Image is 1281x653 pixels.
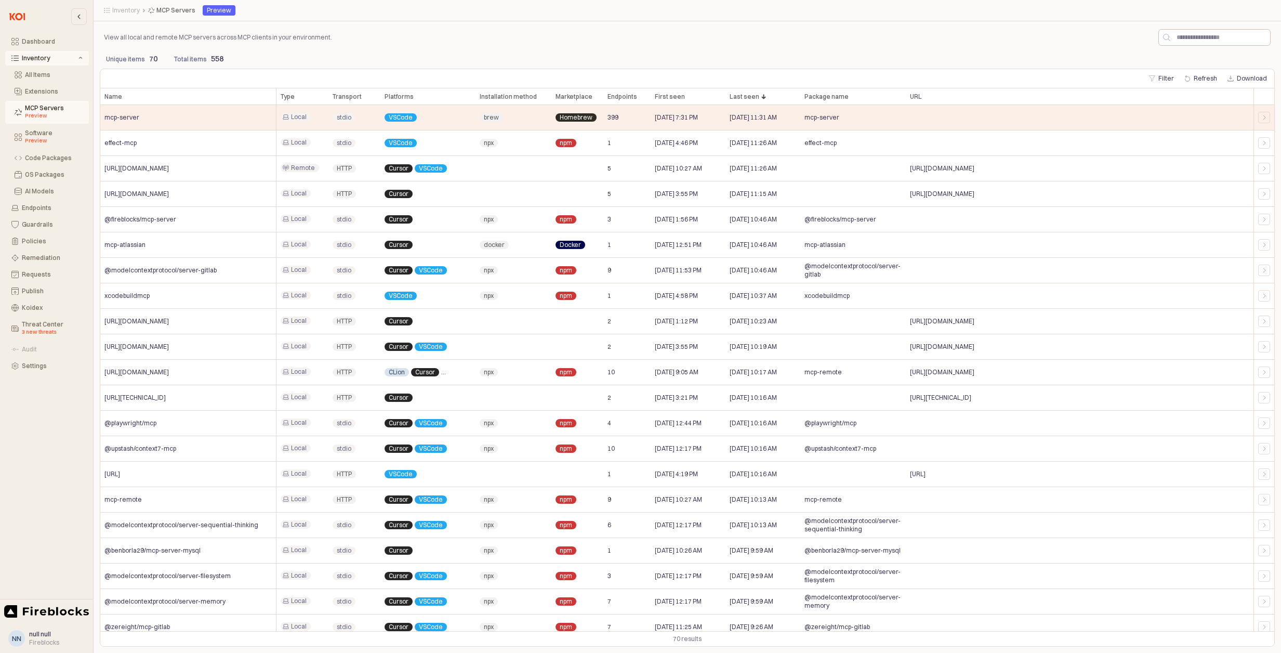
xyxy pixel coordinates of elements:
[804,623,870,631] span: @zereight/mcp-gitlab
[1145,72,1178,85] button: Filter
[291,597,307,605] span: Local
[560,546,572,555] span: npm
[419,572,443,580] span: VSCode
[281,93,295,101] span: Type
[104,445,176,453] span: @upstash/context7-mcp
[104,190,169,198] span: [URL][DOMAIN_NAME]
[910,368,974,376] span: [URL][DOMAIN_NAME]
[419,623,443,631] span: VSCode
[5,101,89,124] button: MCP Servers
[337,521,351,529] span: stdio
[730,623,773,631] span: [DATE] 9:26 AM
[104,368,169,376] span: [URL][DOMAIN_NAME]
[104,6,194,15] nav: Breadcrumbs
[337,241,351,249] span: stdio
[730,93,759,101] span: Last seen
[484,419,494,427] span: npx
[104,317,169,325] span: [URL][DOMAIN_NAME]
[5,68,89,82] button: All Items
[655,419,702,427] span: [DATE] 12:44 PM
[104,521,258,529] span: @modelcontextprotocol/server-sequential-thinking
[389,215,408,224] span: Cursor
[560,292,572,300] span: npm
[337,317,352,325] span: HTTP
[910,470,926,478] span: [URL]
[104,495,142,504] span: mcp-remote
[389,546,408,555] span: Cursor
[5,184,89,199] button: AI Models
[484,597,494,606] span: npx
[389,470,413,478] span: VSCode
[730,470,777,478] span: [DATE] 10:16 AM
[730,113,777,122] span: [DATE] 11:31 AM
[25,129,83,145] div: Software
[22,204,83,212] div: Endpoints
[211,54,223,64] p: 558
[337,470,352,478] span: HTTP
[804,495,842,504] span: mcp-remote
[337,266,351,275] span: stdio
[445,368,472,376] span: PyCharm
[730,368,777,376] span: [DATE] 10:17 AM
[5,301,89,315] button: Koidex
[655,215,698,224] span: [DATE] 1:56 PM
[104,93,122,101] span: Name
[730,521,777,529] span: [DATE] 10:13 AM
[730,419,777,427] span: [DATE] 10:16 AM
[730,241,777,249] span: [DATE] 10:46 AM
[655,572,702,580] span: [DATE] 12:17 PM
[655,521,702,529] span: [DATE] 12:17 PM
[484,546,494,555] span: npx
[25,105,83,120] div: MCP Servers
[291,164,315,172] span: Remote
[730,546,773,555] span: [DATE] 9:59 AM
[730,572,773,580] span: [DATE] 9:59 AM
[12,633,21,644] div: nn
[291,622,307,631] span: Local
[655,292,698,300] span: [DATE] 4:58 PM
[337,445,351,453] span: stdio
[104,113,139,122] span: mcp-server
[608,139,611,147] span: 1
[730,445,777,453] span: [DATE] 10:16 AM
[608,394,611,402] span: 2
[560,597,572,606] span: npm
[291,419,307,427] span: Local
[804,368,842,376] span: mcp-remote
[104,572,231,580] span: @modelcontextprotocol/server-filesystem
[389,597,408,606] span: Cursor
[22,271,83,278] div: Requests
[104,546,201,555] span: @benborla29/mcp-server-mysql
[389,292,413,300] span: VSCode
[910,190,974,198] span: [URL][DOMAIN_NAME]
[655,623,702,631] span: [DATE] 11:25 AM
[385,93,414,101] span: Platforms
[5,167,89,182] button: OS Packages
[484,241,505,249] span: docker
[655,394,698,402] span: [DATE] 3:21 PM
[556,93,592,101] span: Marketplace
[910,343,974,351] span: [URL][DOMAIN_NAME]
[291,571,307,580] span: Local
[560,495,572,504] span: npm
[291,342,307,350] span: Local
[419,597,443,606] span: VSCode
[419,521,443,529] span: VSCode
[22,254,83,262] div: Remediation
[608,623,611,631] span: 7
[337,215,351,224] span: stdio
[484,139,494,147] span: npx
[5,317,89,340] button: Threat Center
[389,445,408,453] span: Cursor
[389,495,408,504] span: Cursor
[104,343,169,351] span: [URL][DOMAIN_NAME]
[100,631,1274,646] div: Table toolbar
[291,189,307,198] span: Local
[104,419,156,427] span: @playwright/mcp
[730,343,777,351] span: [DATE] 10:19 AM
[22,238,83,245] div: Policies
[560,572,572,580] span: npm
[291,469,307,478] span: Local
[730,495,777,504] span: [DATE] 10:13 AM
[415,368,435,376] span: Cursor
